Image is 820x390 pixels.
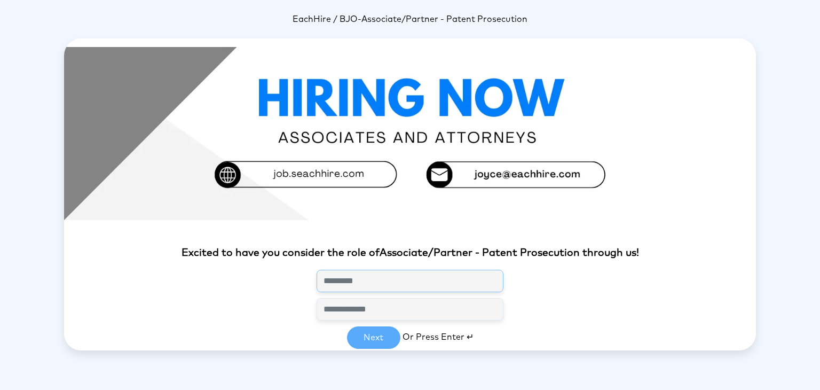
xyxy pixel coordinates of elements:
span: Associate/Partner - Patent Prosecution through us! [380,248,639,258]
span: Or Press Enter ↵ [403,333,474,341]
span: Associate/Partner - Patent Prosecution [361,15,527,24]
span: EachHire / BJO [293,15,358,24]
p: Excited to have you consider the role of [64,246,756,261]
p: - [64,13,756,26]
